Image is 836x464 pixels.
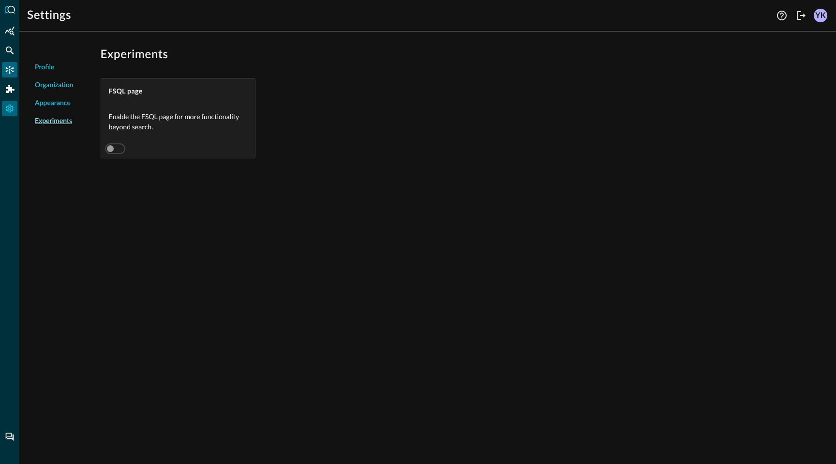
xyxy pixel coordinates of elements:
span: Profile [35,62,54,73]
div: Summary Insights [2,23,17,39]
span: Experiments [35,116,72,126]
div: Connectors [2,62,17,77]
span: Organization [35,80,74,91]
h1: Settings [27,8,71,23]
div: Addons [2,81,18,97]
span: Appearance [35,98,71,108]
div: Federated Search [2,43,17,58]
p: Enable the FSQL page for more functionality beyond search. [109,111,247,132]
button: Help [774,8,790,23]
button: Logout [793,8,809,23]
div: Settings [2,101,17,116]
div: YK [814,9,827,22]
span: FSQL page [109,86,247,96]
div: Chat [2,429,17,445]
h1: Experiments [101,47,821,62]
